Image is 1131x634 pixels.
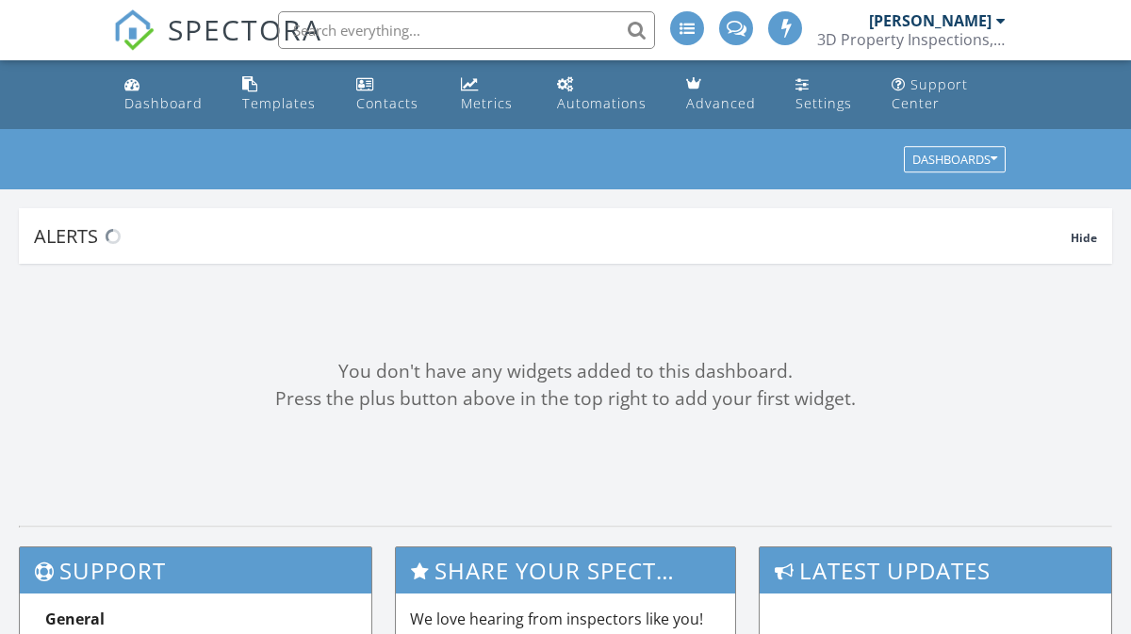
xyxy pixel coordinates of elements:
[461,94,513,112] div: Metrics
[278,11,655,49] input: Search everything...
[760,547,1111,593] h3: Latest Updates
[19,385,1112,413] div: Press the plus button above in the top right to add your first widget.
[1071,230,1097,246] span: Hide
[396,547,736,593] h3: Share Your Spectora Experience
[869,11,992,30] div: [PERSON_NAME]
[356,94,418,112] div: Contacts
[235,68,334,122] a: Templates
[892,75,968,112] div: Support Center
[45,609,105,629] strong: General
[113,9,155,51] img: The Best Home Inspection Software - Spectora
[349,68,439,122] a: Contacts
[912,154,997,167] div: Dashboards
[19,358,1112,385] div: You don't have any widgets added to this dashboard.
[113,25,322,65] a: SPECTORA
[549,68,664,122] a: Automations (Basic)
[124,94,203,112] div: Dashboard
[557,94,647,112] div: Automations
[904,147,1006,173] button: Dashboards
[686,94,756,112] div: Advanced
[168,9,322,49] span: SPECTORA
[884,68,1014,122] a: Support Center
[20,547,371,593] h3: Support
[788,68,870,122] a: Settings
[242,94,316,112] div: Templates
[795,94,852,112] div: Settings
[817,30,1006,49] div: 3D Property Inspections, LLC
[453,68,534,122] a: Metrics
[679,68,773,122] a: Advanced
[34,223,1071,249] div: Alerts
[117,68,220,122] a: Dashboard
